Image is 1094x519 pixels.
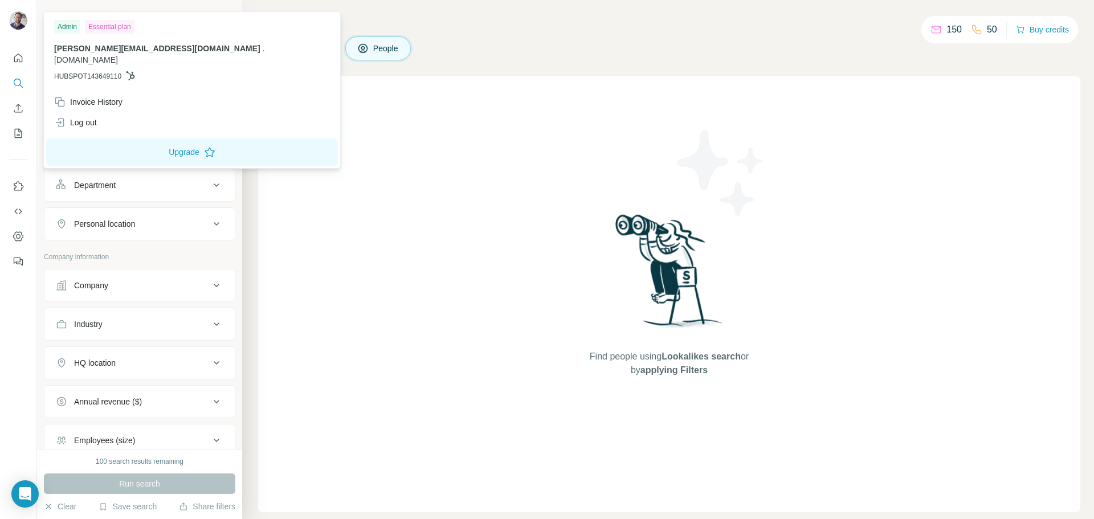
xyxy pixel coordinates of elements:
span: [PERSON_NAME][EMAIL_ADDRESS][DOMAIN_NAME] [54,44,260,53]
div: Department [74,179,116,191]
div: Personal location [74,218,135,230]
p: 50 [987,23,997,36]
span: Lookalikes search [662,352,741,361]
button: Share filters [179,501,235,512]
p: 150 [946,23,962,36]
div: HQ location [74,357,116,369]
span: [DOMAIN_NAME] [54,55,118,64]
button: Hide [198,7,242,24]
button: Annual revenue ($) [44,388,235,415]
button: Department [44,171,235,199]
div: Company [74,280,108,291]
div: Annual revenue ($) [74,396,142,407]
button: Enrich CSV [9,98,27,118]
span: HUBSPOT143649110 [54,71,121,81]
div: Invoice History [54,96,123,108]
span: Find people using or by [578,350,760,377]
div: New search [44,10,80,21]
button: Search [9,73,27,93]
span: applying Filters [640,365,708,375]
div: Admin [54,20,80,34]
button: Industry [44,310,235,338]
h4: Search [258,14,1080,30]
button: Company [44,272,235,299]
button: Upgrade [46,138,338,166]
div: Employees (size) [74,435,135,446]
button: Quick start [9,48,27,68]
img: Avatar [9,11,27,30]
button: Feedback [9,251,27,272]
button: HQ location [44,349,235,377]
button: My lists [9,123,27,144]
div: Industry [74,318,103,330]
p: Company information [44,252,235,262]
button: Buy credits [1016,22,1069,38]
button: Employees (size) [44,427,235,454]
img: Surfe Illustration - Woman searching with binoculars [610,211,729,338]
div: Open Intercom Messenger [11,480,39,508]
div: 100 search results remaining [96,456,183,467]
button: Save search [99,501,157,512]
div: Essential plan [85,20,134,34]
button: Use Surfe on LinkedIn [9,176,27,197]
button: Dashboard [9,226,27,247]
button: Personal location [44,210,235,238]
button: Clear [44,501,76,512]
span: People [373,43,399,54]
div: Log out [54,117,97,128]
img: Surfe Illustration - Stars [670,122,772,224]
button: Use Surfe API [9,201,27,222]
span: . [263,44,265,53]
